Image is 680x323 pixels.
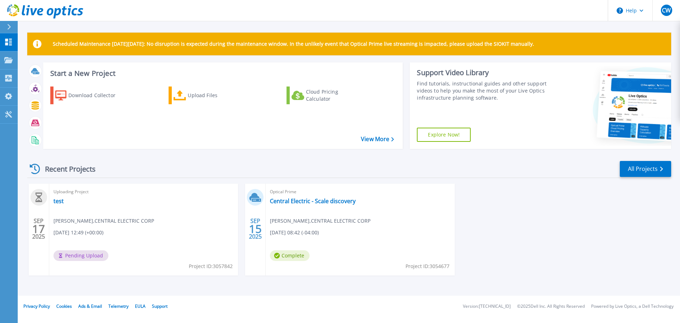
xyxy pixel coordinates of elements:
[463,304,511,309] li: Version: [TECHNICAL_ID]
[287,87,365,104] a: Cloud Pricing Calculator
[53,41,534,47] p: Scheduled Maintenance [DATE][DATE]: No disruption is expected during the maintenance window. In t...
[417,68,550,77] div: Support Video Library
[517,304,585,309] li: © 2025 Dell Inc. All Rights Reserved
[361,136,394,143] a: View More
[53,197,64,205] a: test
[417,80,550,101] div: Find tutorials, instructional guides and other support videos to help you make the most of your L...
[270,197,356,205] a: Central Electric - Scale discovery
[27,160,105,178] div: Recent Projects
[620,161,671,177] a: All Projects
[23,303,50,309] a: Privacy Policy
[78,303,102,309] a: Ads & Email
[249,226,262,232] span: 15
[53,229,103,236] span: [DATE] 12:49 (+00:00)
[53,188,234,196] span: Uploading Project
[591,304,674,309] li: Powered by Live Optics, a Dell Technology
[417,128,471,142] a: Explore Now!
[135,303,146,309] a: EULA
[406,262,449,270] span: Project ID: 3054677
[270,229,319,236] span: [DATE] 08:42 (-04:00)
[108,303,129,309] a: Telemetry
[152,303,168,309] a: Support
[68,88,125,102] div: Download Collector
[270,188,450,196] span: Optical Prime
[50,87,129,104] a: Download Collector
[32,226,45,232] span: 17
[56,303,72,309] a: Cookies
[32,216,45,242] div: SEP 2025
[249,216,262,242] div: SEP 2025
[50,69,394,77] h3: Start a New Project
[189,262,233,270] span: Project ID: 3057842
[270,217,370,225] span: [PERSON_NAME] , CENTRAL ELECTRIC CORP
[662,7,671,13] span: CW
[53,250,108,261] span: Pending Upload
[188,88,244,102] div: Upload Files
[270,250,310,261] span: Complete
[169,87,248,104] a: Upload Files
[306,88,363,102] div: Cloud Pricing Calculator
[53,217,154,225] span: [PERSON_NAME] , CENTRAL ELECTRIC CORP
